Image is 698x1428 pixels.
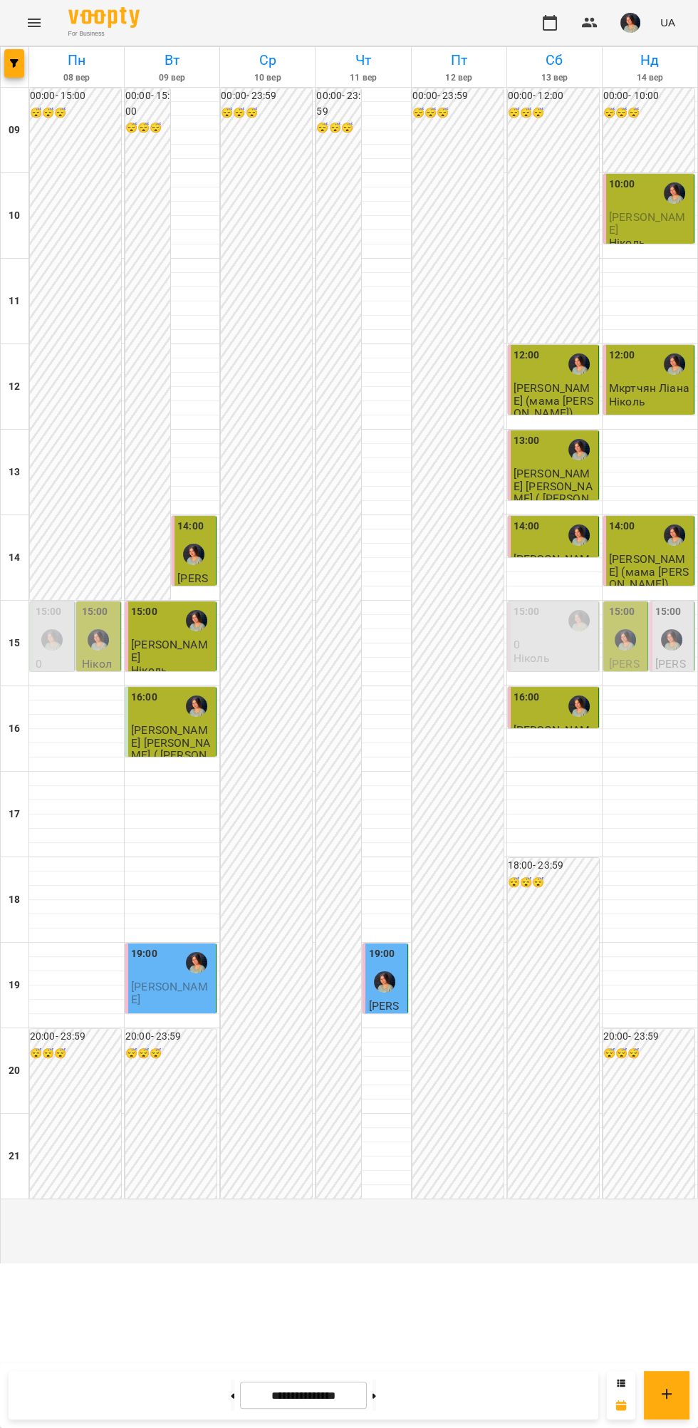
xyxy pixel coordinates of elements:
button: Menu [17,6,51,40]
div: Ніколь [фоно] [568,353,590,375]
p: Ніколь [36,671,71,695]
h6: 11 [9,294,20,309]
h6: 12 вер [414,71,504,85]
h6: Нд [605,49,695,71]
label: 12:00 [514,348,540,363]
img: Ніколь [фоно] [568,695,590,717]
p: 0 [36,658,71,670]
h6: 09 [9,123,20,138]
label: 10:00 [609,177,635,192]
label: 14:00 [514,519,540,534]
button: UA [655,9,681,36]
h6: Пн [31,49,122,71]
h6: 13 вер [509,71,600,85]
p: Ніколь [514,652,550,664]
img: Ніколь [фоно] [661,629,682,651]
h6: 😴😴😴 [221,105,312,121]
span: UA [660,15,675,30]
label: 14:00 [609,519,635,534]
h6: 😴😴😴 [125,1046,217,1062]
label: 15:00 [36,604,62,620]
span: [PERSON_NAME] (мама [PERSON_NAME]) [609,657,643,745]
label: 15:00 [514,604,540,620]
img: Ніколь [фоно] [41,629,63,651]
h6: 😴😴😴 [30,105,121,121]
label: 16:00 [514,690,540,705]
h6: 21 [9,1149,20,1164]
h6: 18 [9,892,20,908]
h6: 00:00 - 23:59 [316,88,361,119]
img: Ніколь [фоно] [568,610,590,631]
h6: 00:00 - 23:59 [221,88,312,104]
label: 19:00 [131,946,157,962]
h6: Чт [318,49,408,71]
img: Ніколь [фоно] [615,629,636,651]
img: Ніколь [фоно] [186,695,207,717]
h6: 17 [9,807,20,822]
h6: 00:00 - 10:00 [603,88,694,104]
h6: 😴😴😴 [30,1046,121,1062]
label: 15:00 [82,604,108,620]
p: 0 [514,638,595,651]
span: Мкртчян Ліана [609,381,689,395]
h6: 00:00 - 12:00 [508,88,599,104]
span: [PERSON_NAME] (мама [PERSON_NAME]) [514,381,593,420]
p: Ніколь [609,237,645,249]
p: Ніколь [609,395,645,408]
img: Ніколь [фоно] [186,952,207,973]
h6: 19 [9,978,20,993]
span: [PERSON_NAME] (мама [PERSON_NAME]) [655,657,689,745]
label: 16:00 [131,690,157,705]
h6: 09 вер [127,71,217,85]
h6: 12 [9,379,20,395]
img: Ніколь [фоно] [664,353,685,375]
span: [PERSON_NAME] [PERSON_NAME] ( [PERSON_NAME]) [514,467,594,517]
h6: 😴😴😴 [316,120,361,136]
label: 15:00 [655,604,682,620]
h6: 😴😴😴 [603,1046,694,1062]
h6: 20:00 - 23:59 [30,1029,121,1045]
h6: 😴😴😴 [125,120,170,136]
span: [PERSON_NAME] [PERSON_NAME] ( [PERSON_NAME]) [131,723,212,774]
h6: 😴😴😴 [508,105,599,121]
span: For Business [68,29,140,38]
h6: 08 вер [31,71,122,85]
img: Ніколь [фоно] [186,610,207,631]
h6: 00:00 - 15:00 [125,88,170,119]
img: Ніколь [фоно] [568,524,590,546]
span: [PERSON_NAME] (мама [PERSON_NAME]) [514,552,593,591]
h6: 14 [9,550,20,566]
label: 13:00 [514,433,540,449]
h6: 13 [9,465,20,480]
div: Ніколь [фоно] [183,544,204,565]
h6: 😴😴😴 [603,105,694,121]
h6: Сб [509,49,600,71]
h6: 10 вер [222,71,313,85]
img: Ніколь [фоно] [374,971,395,993]
h6: 11 вер [318,71,408,85]
h6: 00:00 - 15:00 [30,88,121,104]
h6: 10 [9,208,20,224]
img: e7cc86ff2ab213a8ed988af7ec1c5bbe.png [620,13,640,33]
h6: 18:00 - 23:59 [508,858,599,874]
img: Ніколь [фоно] [568,439,590,460]
p: Ніколь [82,658,118,683]
h6: Вт [127,49,217,71]
h6: 14 вер [605,71,695,85]
div: Ніколь [фоно] [88,629,109,651]
h6: 16 [9,721,20,737]
h6: 😴😴😴 [508,875,599,891]
p: Ніколь [131,664,167,676]
span: [PERSON_NAME] (мама [PERSON_NAME]) [177,571,212,659]
label: 12:00 [609,348,635,363]
span: [PERSON_NAME] [368,999,399,1038]
img: Ніколь [фоно] [664,182,685,204]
